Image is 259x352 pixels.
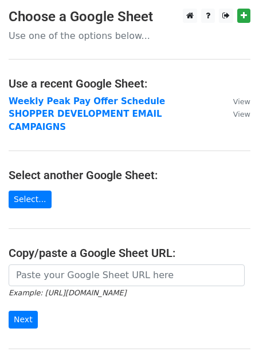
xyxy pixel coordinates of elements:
input: Paste your Google Sheet URL here [9,264,245,286]
h4: Copy/paste a Google Sheet URL: [9,246,250,260]
a: SHOPPER DEVELOPMENT EMAIL CAMPAIGNS [9,109,162,132]
h4: Select another Google Sheet: [9,168,250,182]
a: View [222,109,250,119]
a: View [222,96,250,106]
small: View [233,97,250,106]
h4: Use a recent Google Sheet: [9,77,250,90]
p: Use one of the options below... [9,30,250,42]
small: Example: [URL][DOMAIN_NAME] [9,288,126,297]
a: Select... [9,191,52,208]
h3: Choose a Google Sheet [9,9,250,25]
input: Next [9,311,38,329]
small: View [233,110,250,118]
a: Weekly Peak Pay Offer Schedule [9,96,165,106]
